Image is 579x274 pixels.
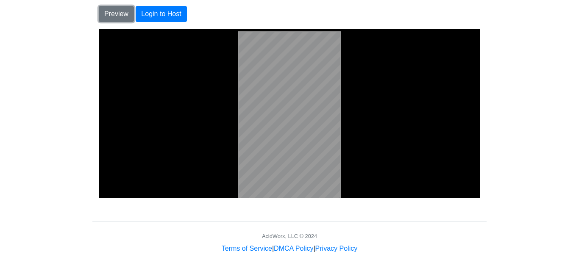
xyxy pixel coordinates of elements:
a: DMCA Policy [274,245,313,252]
div: | | [222,244,357,254]
button: Preview [99,6,134,22]
button: Login to Host [136,6,187,22]
a: Terms of Service [222,245,272,252]
div: AcidWorx, LLC © 2024 [262,232,317,240]
a: Privacy Policy [315,245,358,252]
